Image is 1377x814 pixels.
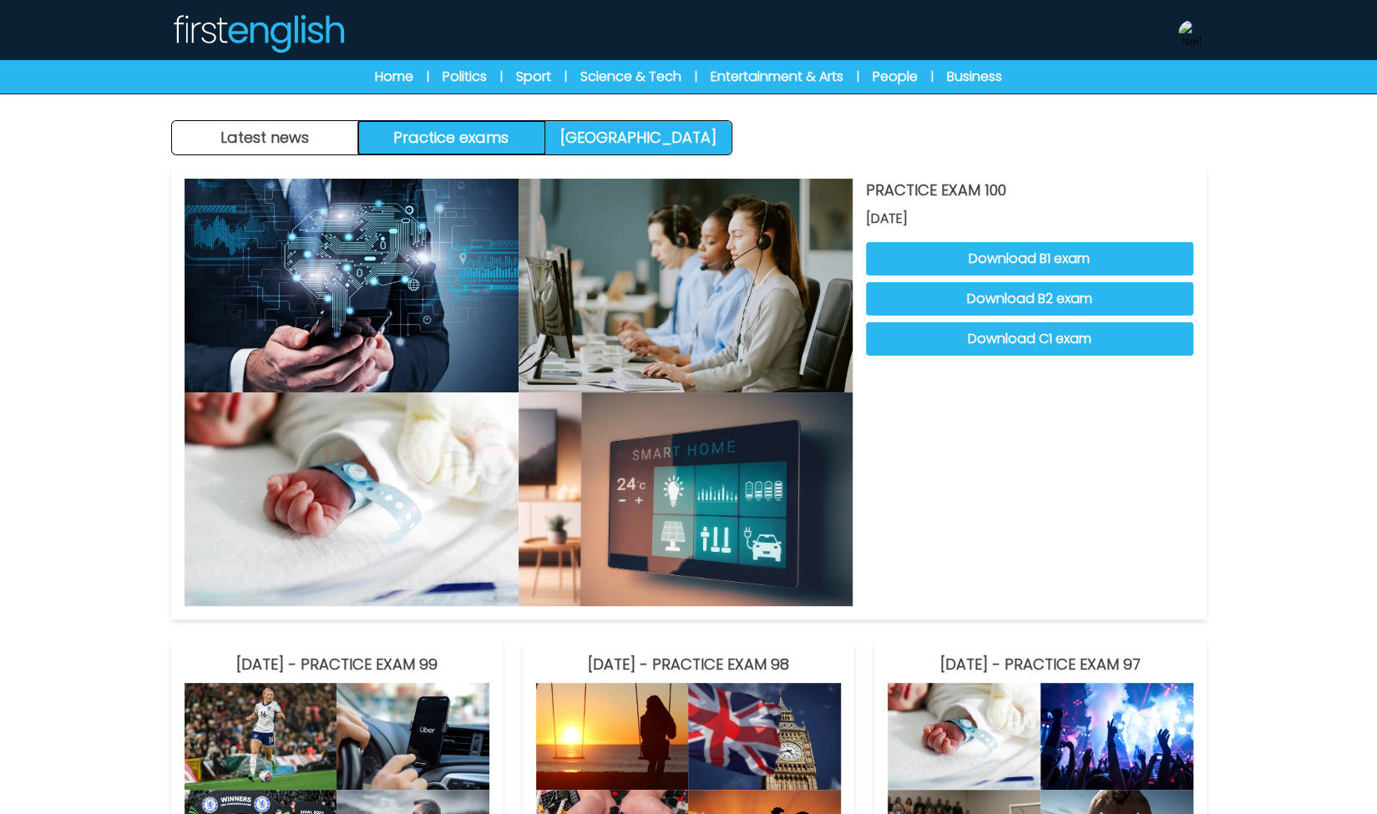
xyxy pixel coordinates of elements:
h3: [DATE] - PRACTICE EXAM 97 [888,653,1192,676]
span: | [564,68,567,85]
img: PRACTICE EXAM 99 [185,683,337,790]
img: PRACTICE EXAM 97 [888,683,1040,790]
a: Home [375,67,413,87]
a: Politics [443,67,487,87]
a: Business [947,67,1002,87]
button: Latest news [172,121,359,154]
img: PRACTICE EXAM 100 [519,392,853,606]
h3: [DATE] - PRACTICE EXAM 98 [536,653,841,676]
button: Download C1 exam [866,322,1193,356]
a: [GEOGRAPHIC_DATA] [545,121,732,154]
h3: [DATE] - PRACTICE EXAM 99 [185,653,489,676]
span: | [857,68,859,85]
span: | [695,68,697,85]
a: Entertainment & Arts [711,67,843,87]
span: | [427,68,429,85]
button: Download B1 exam [866,242,1193,276]
img: PRACTICE EXAM 100 [185,392,519,606]
img: Logo [171,13,345,53]
img: PRACTICE EXAM 98 [536,683,689,790]
img: PRACTICE EXAM 100 [519,179,853,392]
a: People [873,67,918,87]
img: Neil Storey [1178,20,1205,47]
button: Practice exams [358,121,545,154]
img: PRACTICE EXAM 97 [1040,683,1193,790]
a: Science & Tech [580,67,681,87]
button: Download B2 exam [866,282,1193,316]
img: PRACTICE EXAM 99 [337,683,489,790]
img: PRACTICE EXAM 98 [688,683,841,790]
a: Sport [516,67,551,87]
h3: PRACTICE EXAM 100 [866,179,1193,202]
img: PRACTICE EXAM 100 [185,179,519,392]
span: | [931,68,934,85]
span: [DATE] [866,209,1193,229]
span: | [500,68,503,85]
